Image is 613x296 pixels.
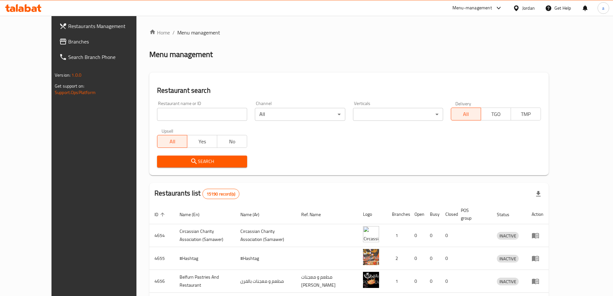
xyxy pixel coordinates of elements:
span: a [602,5,604,12]
td: 1 [387,270,409,293]
span: Yes [190,137,215,146]
td: مطعم و معجنات بالفرن [235,270,296,293]
div: ​ [353,108,443,121]
td: 0 [409,224,425,247]
button: TGO [481,108,511,120]
span: Name (Ar) [240,211,268,218]
a: Home [149,29,170,36]
span: Get support on: [55,82,84,90]
td: 2 [387,247,409,270]
img: #Hashtag [363,249,379,265]
td: ​Circassian ​Charity ​Association​ (Samawer) [174,224,235,247]
span: All [454,110,478,119]
td: 4656 [149,270,174,293]
td: Belfurn Pastries And Restaurant [174,270,235,293]
span: INACTIVE [497,278,519,285]
a: Search Branch Phone [54,49,154,65]
span: TGO [484,110,508,119]
button: Yes [187,135,217,148]
h2: Restaurant search [157,86,541,95]
td: 0 [425,270,440,293]
span: Version: [55,71,70,79]
span: 1.0.0 [71,71,81,79]
span: No [220,137,245,146]
button: All [157,135,187,148]
span: Menu management [177,29,220,36]
span: Search [162,158,242,166]
td: 4654 [149,224,174,247]
td: 0 [409,247,425,270]
span: INACTIVE [497,232,519,240]
span: 15190 record(s) [203,191,239,197]
td: 0 [409,270,425,293]
th: Open [409,205,425,224]
a: Restaurants Management [54,18,154,34]
h2: Menu management [149,49,213,60]
div: Menu [532,232,543,239]
button: TMP [511,108,541,120]
th: Busy [425,205,440,224]
button: Search [157,156,247,167]
td: #Hashtag [174,247,235,270]
span: Name (En) [180,211,208,218]
th: Closed [440,205,456,224]
div: All [255,108,345,121]
a: Support.OpsPlatform [55,88,96,97]
h2: Restaurants list [154,188,239,199]
td: 0 [440,247,456,270]
img: Belfurn Pastries And Restaurant [363,272,379,288]
li: / [172,29,175,36]
label: Upsell [162,129,173,133]
div: Export file [531,186,546,202]
button: No [217,135,247,148]
div: INACTIVE [497,278,519,285]
span: ID [154,211,167,218]
span: Branches [68,38,149,45]
img: ​Circassian ​Charity ​Association​ (Samawer) [363,226,379,242]
td: 1 [387,224,409,247]
th: Action [526,205,549,224]
span: Restaurants Management [68,22,149,30]
input: Search for restaurant name or ID.. [157,108,247,121]
span: INACTIVE [497,255,519,263]
span: Ref. Name [301,211,329,218]
span: All [160,137,185,146]
span: Search Branch Phone [68,53,149,61]
span: TMP [514,110,538,119]
button: All [451,108,481,120]
th: Branches [387,205,409,224]
div: Total records count [202,189,239,199]
div: Menu [532,254,543,262]
td: ​Circassian ​Charity ​Association​ (Samawer) [235,224,296,247]
td: 0 [425,247,440,270]
nav: breadcrumb [149,29,549,36]
td: 0 [425,224,440,247]
div: Menu [532,277,543,285]
td: 4655 [149,247,174,270]
label: Delivery [455,101,471,106]
td: #Hashtag [235,247,296,270]
span: Status [497,211,518,218]
td: 0 [440,270,456,293]
a: Branches [54,34,154,49]
span: POS group [461,206,484,222]
div: Jordan [522,5,535,12]
td: 0 [440,224,456,247]
div: Menu-management [452,4,492,12]
th: Logo [358,205,387,224]
td: مطعم و معجنات [PERSON_NAME] [296,270,358,293]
